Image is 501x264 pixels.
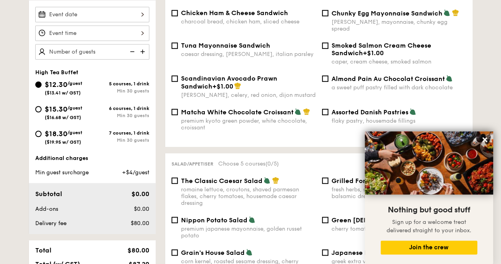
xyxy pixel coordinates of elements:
[331,19,466,32] div: [PERSON_NAME], mayonnaise, chunky egg spread
[322,10,328,16] input: Chunky Egg Mayonnaise Sandwich[PERSON_NAME], mayonnaise, chunky egg spread
[246,249,253,256] img: icon-vegetarian.fe4039eb.svg
[127,247,149,254] span: $80.00
[171,161,213,167] span: Salad/Appetiser
[67,105,82,111] span: /guest
[171,75,178,82] input: Scandinavian Avocado Prawn Sandwich+$1.00[PERSON_NAME], celery, red onion, dijon mustard
[363,49,384,57] span: +$1.00
[92,88,149,94] div: Min 30 guests
[92,113,149,118] div: Min 30 guests
[181,75,277,90] span: Scandinavian Avocado Prawn Sandwich
[67,81,82,86] span: /guest
[365,131,493,195] img: DSC07876-Edit02-Large.jpeg
[331,177,429,185] span: Grilled Forest Mushroom Salad
[35,206,58,212] span: Add-ons
[294,108,301,115] img: icon-vegetarian.fe4039eb.svg
[446,75,453,82] img: icon-vegetarian.fe4039eb.svg
[35,247,51,254] span: Total
[248,216,255,223] img: icon-vegetarian.fe4039eb.svg
[171,177,178,184] input: The Classic Caesar Saladromaine lettuce, croutons, shaved parmesan flakes, cherry tomatoes, house...
[331,10,442,17] span: Chunky Egg Mayonnaise Sandwich
[35,106,42,112] input: $15.30/guest($16.68 w/ GST)6 courses, 1 drinkMin 30 guests
[45,139,81,145] span: ($19.95 w/ GST)
[381,241,477,254] button: Join the crew
[322,42,328,49] input: Smoked Salmon Cream Cheese Sandwich+$1.00caper, cream cheese, smoked salmon
[35,220,67,227] span: Delivery fee
[331,118,466,124] div: flaky pastry, housemade fillings
[181,118,316,131] div: premium kyoto green powder, white chocolate, croissant
[181,108,293,116] span: Matcha White Chocolate Croissant
[181,216,248,224] span: Nippon Potato Salad
[452,9,459,16] img: icon-chef-hat.a58ddaea.svg
[331,58,466,65] div: caper, cream cheese, smoked salmon
[331,216,447,224] span: Green [DEMOGRAPHIC_DATA] Salad
[131,190,149,198] span: $0.00
[181,249,245,256] span: Grain's House Salad
[218,160,279,167] span: Choose 5 courses
[181,225,316,239] div: premium japanese mayonnaise, golden russet potato
[126,44,137,59] img: icon-reduce.1d2dbef1.svg
[322,249,328,256] input: Japanese Broccoli Slawgreek extra virgin olive oil, kizami [PERSON_NAME], yuzu soy-sesame dressing
[387,219,471,234] span: Sign up for a welcome treat delivered straight to your inbox.
[92,130,149,136] div: 7 courses, 1 drink
[92,106,149,111] div: 6 courses, 1 drink
[45,129,67,138] span: $18.30
[35,44,149,60] input: Number of guests
[265,160,279,167] span: (0/5)
[181,51,316,58] div: caesar dressing, [PERSON_NAME], italian parsley
[137,44,149,59] img: icon-add.58712e84.svg
[35,7,149,22] input: Event date
[45,105,67,114] span: $15.30
[45,115,81,120] span: ($16.68 w/ GST)
[181,92,316,98] div: [PERSON_NAME], celery, red onion, dijon mustard
[181,177,263,185] span: The Classic Caesar Salad
[171,249,178,256] input: Grain's House Saladcorn kernel, roasted sesame dressing, cherry tomato
[331,108,408,116] span: Assorted Danish Pastries
[322,177,328,184] input: Grilled Forest Mushroom Saladfresh herbs, shiitake mushroom, king oyster, balsamic dressing
[331,225,466,232] div: cherry tomato, [PERSON_NAME], feta cheese
[35,169,89,176] span: Min guest surcharge
[45,90,81,96] span: ($13.41 w/ GST)
[181,186,316,206] div: romaine lettuce, croutons, shaved parmesan flakes, cherry tomatoes, housemade caesar dressing
[331,249,408,256] span: Japanese Broccoli Slaw
[67,130,82,135] span: /guest
[92,137,149,143] div: Min 30 guests
[35,69,78,76] span: High Tea Buffet
[35,81,42,88] input: $12.30/guest($13.41 w/ GST)5 courses, 1 drinkMin 30 guests
[331,42,431,57] span: Smoked Salmon Cream Cheese Sandwich
[35,25,149,41] input: Event time
[45,80,67,89] span: $12.30
[92,81,149,87] div: 5 courses, 1 drink
[171,42,178,49] input: Tuna Mayonnaise Sandwichcaesar dressing, [PERSON_NAME], italian parsley
[388,205,470,215] span: Nothing but good stuff
[303,108,310,115] img: icon-chef-hat.a58ddaea.svg
[478,133,491,146] button: Close
[181,42,270,49] span: Tuna Mayonnaise Sandwich
[133,206,149,212] span: $0.00
[331,75,445,83] span: Almond Pain Au Chocolat Croissant
[212,83,233,90] span: +$1.00
[35,154,149,162] div: Additional charges
[171,10,178,16] input: Chicken Ham & Cheese Sandwichcharcoal bread, chicken ham, sliced cheese
[263,177,271,184] img: icon-vegetarian.fe4039eb.svg
[130,220,149,227] span: $80.00
[181,18,316,25] div: charcoal bread, chicken ham, sliced cheese
[122,169,149,176] span: +$4/guest
[322,217,328,223] input: Green [DEMOGRAPHIC_DATA] Saladcherry tomato, [PERSON_NAME], feta cheese
[171,217,178,223] input: Nippon Potato Saladpremium japanese mayonnaise, golden russet potato
[234,82,241,89] img: icon-chef-hat.a58ddaea.svg
[181,9,288,17] span: Chicken Ham & Cheese Sandwich
[322,75,328,82] input: Almond Pain Au Chocolat Croissanta sweet puff pastry filled with dark chocolate
[331,186,466,200] div: fresh herbs, shiitake mushroom, king oyster, balsamic dressing
[171,109,178,115] input: Matcha White Chocolate Croissantpremium kyoto green powder, white chocolate, croissant
[322,109,328,115] input: Assorted Danish Pastriesflaky pastry, housemade fillings
[409,108,416,115] img: icon-vegetarian.fe4039eb.svg
[35,131,42,137] input: $18.30/guest($19.95 w/ GST)7 courses, 1 drinkMin 30 guests
[443,9,450,16] img: icon-vegetarian.fe4039eb.svg
[272,177,279,184] img: icon-chef-hat.a58ddaea.svg
[331,84,466,91] div: a sweet puff pastry filled with dark chocolate
[35,190,62,198] span: Subtotal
